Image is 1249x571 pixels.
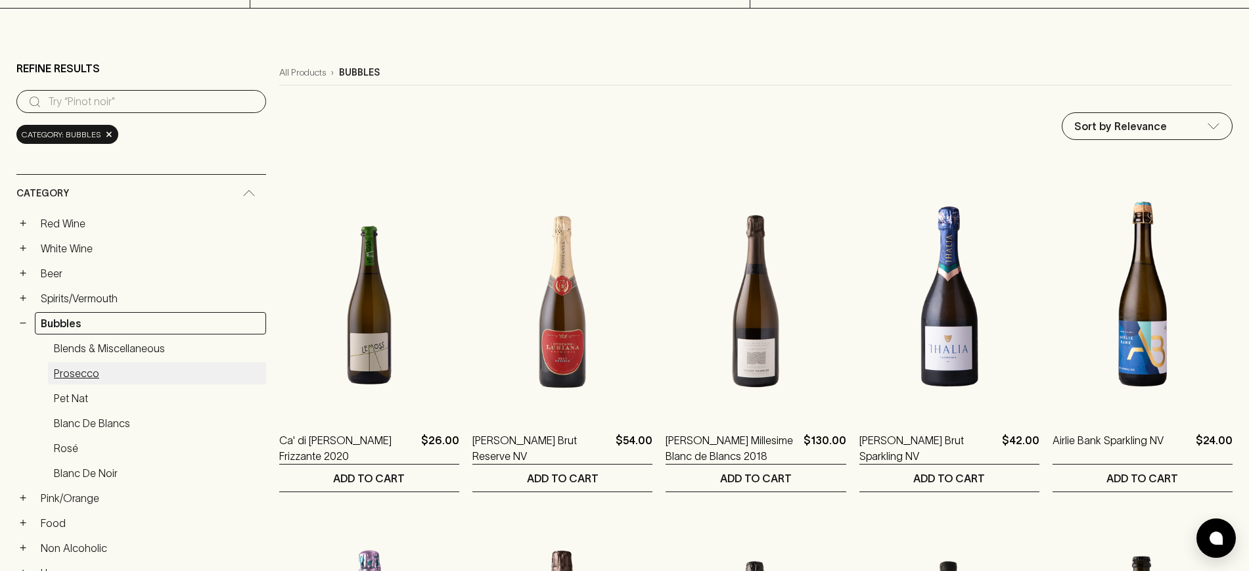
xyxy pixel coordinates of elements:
button: + [16,516,30,530]
button: + [16,292,30,305]
p: ADD TO CART [527,470,599,486]
a: Pet Nat [48,387,266,409]
a: Non Alcoholic [35,537,266,559]
p: $54.00 [616,432,652,464]
button: ADD TO CART [1053,465,1233,491]
div: Category [16,175,266,212]
p: ADD TO CART [913,470,985,486]
div: Sort by Relevance [1062,113,1232,139]
button: + [16,541,30,555]
a: All Products [279,66,326,80]
img: Stefano Lubiana Brut Reserve NV [472,183,652,413]
a: White Wine [35,237,266,260]
button: ADD TO CART [859,465,1039,491]
p: Refine Results [16,60,100,76]
img: Ca' di Rajo Lemoss Frizzante 2020 [279,183,459,413]
p: › [331,66,334,80]
p: $26.00 [421,432,459,464]
a: Food [35,512,266,534]
a: Ca' di [PERSON_NAME] Frizzante 2020 [279,432,416,464]
button: + [16,242,30,255]
input: Try “Pinot noir” [48,91,256,112]
a: [PERSON_NAME] Millesime Blanc de Blancs 2018 [666,432,798,464]
img: Thierry Fournier Millesime Blanc de Blancs 2018 [666,183,846,413]
p: $42.00 [1002,432,1039,464]
a: Red Wine [35,212,266,235]
p: bubbles [339,66,380,80]
img: bubble-icon [1210,532,1223,545]
a: Beer [35,262,266,285]
p: ADD TO CART [1106,470,1178,486]
a: Airlie Bank Sparkling NV [1053,432,1164,464]
p: Sort by Relevance [1074,118,1167,134]
span: × [105,127,113,141]
a: Blanc de Blancs [48,412,266,434]
p: $130.00 [804,432,846,464]
span: Category: bubbles [22,128,101,141]
button: + [16,267,30,280]
a: Pink/Orange [35,487,266,509]
a: Prosecco [48,362,266,384]
p: $24.00 [1196,432,1233,464]
button: + [16,491,30,505]
img: Thalia Brut Sparkling NV [859,183,1039,413]
button: ADD TO CART [472,465,652,491]
a: Spirits/Vermouth [35,287,266,309]
a: Blanc de Noir [48,462,266,484]
button: − [16,317,30,330]
a: Rosé [48,437,266,459]
a: Bubbles [35,312,266,334]
a: [PERSON_NAME] Brut Sparkling NV [859,432,997,464]
span: Category [16,185,69,202]
img: Airlie Bank Sparkling NV [1053,183,1233,413]
a: [PERSON_NAME] Brut Reserve NV [472,432,610,464]
button: + [16,217,30,230]
button: ADD TO CART [666,465,846,491]
a: Blends & Miscellaneous [48,337,266,359]
p: ADD TO CART [333,470,405,486]
p: ADD TO CART [720,470,792,486]
button: ADD TO CART [279,465,459,491]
